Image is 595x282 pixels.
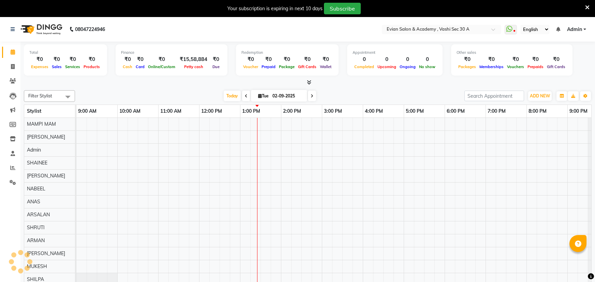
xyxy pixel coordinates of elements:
span: Admin [27,147,41,153]
div: 0 [376,56,398,63]
span: Completed [353,64,376,69]
div: ₹0 [318,56,333,63]
div: ₹0 [526,56,545,63]
a: 9:00 PM [568,106,589,116]
div: Appointment [353,50,437,56]
div: ₹0 [505,56,526,63]
span: ARSALAN [27,211,50,218]
div: Redemption [241,50,333,56]
div: ₹0 [146,56,177,63]
a: 10:00 AM [118,106,142,116]
div: ₹0 [134,56,146,63]
span: Stylist [27,108,41,114]
div: ₹0 [82,56,102,63]
span: Tue [256,93,270,98]
div: ₹0 [457,56,478,63]
div: Your subscription is expiring in next 10 days [227,5,323,12]
span: ARMAN [27,237,45,244]
span: No show [417,64,437,69]
div: ₹0 [63,56,82,63]
span: Gift Cards [296,64,318,69]
span: Petty cash [182,64,205,69]
span: ANAS [27,199,40,205]
div: Total [29,50,102,56]
span: Services [63,64,82,69]
span: SHAINEE [27,160,47,166]
a: 3:00 PM [322,106,344,116]
span: Upcoming [376,64,398,69]
span: Admin [567,26,582,33]
div: 0 [398,56,417,63]
span: Prepaids [526,64,545,69]
div: ₹15,58,884 [177,56,210,63]
a: 11:00 AM [159,106,183,116]
b: 08047224946 [75,20,105,39]
span: Voucher [241,64,260,69]
div: ₹0 [241,56,260,63]
div: Finance [121,50,222,56]
span: Filter Stylist [28,93,52,98]
button: ADD NEW [528,91,552,101]
div: ₹0 [260,56,277,63]
span: Ongoing [398,64,417,69]
div: ₹0 [29,56,50,63]
a: 4:00 PM [363,106,385,116]
a: 9:00 AM [76,106,98,116]
span: [PERSON_NAME] [27,134,65,140]
span: ADD NEW [530,93,550,98]
div: ₹0 [478,56,505,63]
span: Wallet [318,64,333,69]
a: 5:00 PM [404,106,426,116]
a: 12:00 PM [199,106,224,116]
a: 7:00 PM [486,106,507,116]
span: NABEEL [27,186,45,192]
span: Packages [457,64,478,69]
span: Package [277,64,296,69]
a: 2:00 PM [281,106,303,116]
div: 0 [417,56,437,63]
a: 8:00 PM [527,106,548,116]
span: Expenses [29,64,50,69]
div: 0 [353,56,376,63]
a: 6:00 PM [445,106,466,116]
span: Sales [50,64,63,69]
span: Vouchers [505,64,526,69]
span: Card [134,64,146,69]
div: ₹0 [210,56,222,63]
span: [PERSON_NAME] [27,173,65,179]
div: ₹0 [121,56,134,63]
a: 1:00 PM [240,106,262,116]
span: Gift Cards [545,64,567,69]
div: Other sales [457,50,567,56]
div: ₹0 [277,56,296,63]
span: SHRUTI [27,224,45,231]
span: Today [224,91,241,101]
span: MUKESH [27,263,47,269]
input: 2025-09-02 [270,91,304,101]
span: Due [211,64,221,69]
span: Prepaid [260,64,277,69]
span: Memberships [478,64,505,69]
div: ₹0 [50,56,63,63]
span: Products [82,64,102,69]
span: Cash [121,64,134,69]
div: ₹0 [545,56,567,63]
span: [PERSON_NAME] [27,250,65,256]
div: ₹0 [296,56,318,63]
span: MAMPI MAM [27,121,56,127]
img: logo [17,20,64,39]
input: Search Appointment [464,91,524,101]
button: Subscribe [324,3,361,14]
span: Online/Custom [146,64,177,69]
